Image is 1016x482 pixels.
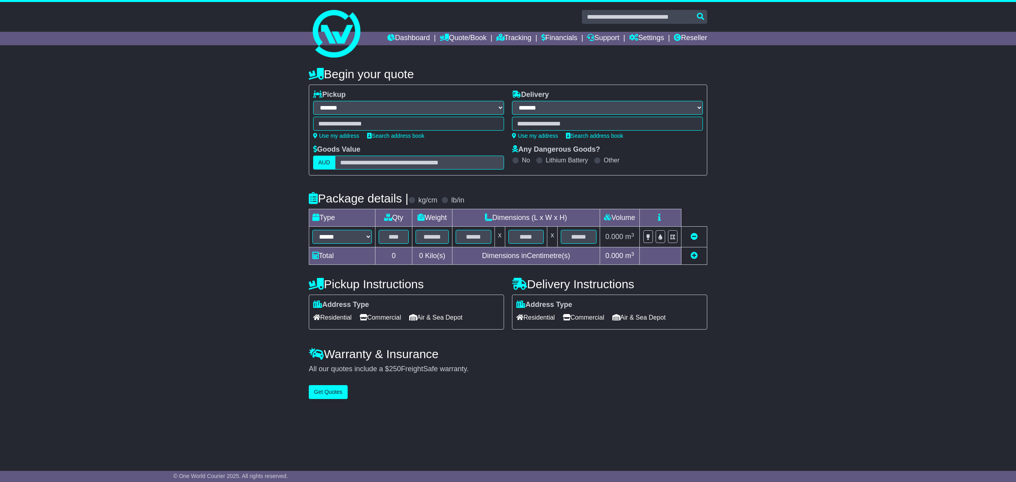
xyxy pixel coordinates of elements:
label: Address Type [313,301,369,309]
a: Settings [629,32,664,45]
button: Get Quotes [309,385,348,399]
span: Air & Sea Depot [612,311,666,324]
div: All our quotes include a $ FreightSafe warranty. [309,365,707,374]
td: Qty [375,209,412,227]
label: lb/in [451,196,464,205]
td: 0 [375,247,412,265]
h4: Delivery Instructions [512,278,707,291]
a: Search address book [367,133,424,139]
span: m [625,233,634,241]
span: 0.000 [605,252,623,260]
a: Use my address [512,133,558,139]
sup: 3 [631,232,634,238]
td: Dimensions (L x W x H) [452,209,600,227]
label: No [522,156,530,164]
h4: Warranty & Insurance [309,347,707,361]
td: Volume [600,209,639,227]
a: Add new item [691,252,698,260]
a: Use my address [313,133,359,139]
a: Quote/Book [440,32,487,45]
span: 0 [419,252,423,260]
label: Other [604,156,620,164]
a: Support [587,32,619,45]
a: Dashboard [387,32,430,45]
span: Residential [516,311,555,324]
td: Total [309,247,375,265]
label: Goods Value [313,145,360,154]
label: AUD [313,156,335,170]
h4: Pickup Instructions [309,278,504,291]
td: x [495,227,505,247]
sup: 3 [631,251,634,257]
a: Remove this item [691,233,698,241]
td: Weight [412,209,452,227]
h4: Package details | [309,192,408,205]
td: Dimensions in Centimetre(s) [452,247,600,265]
span: Commercial [563,311,604,324]
a: Search address book [566,133,623,139]
a: Tracking [496,32,531,45]
h4: Begin your quote [309,67,707,81]
label: Address Type [516,301,572,309]
span: 250 [389,365,401,373]
span: 0.000 [605,233,623,241]
span: © One World Courier 2025. All rights reserved. [173,473,288,479]
span: Commercial [360,311,401,324]
span: Air & Sea Depot [409,311,463,324]
td: x [547,227,558,247]
label: Delivery [512,91,549,99]
span: m [625,252,634,260]
label: Pickup [313,91,346,99]
td: Kilo(s) [412,247,452,265]
label: Any Dangerous Goods? [512,145,600,154]
span: Residential [313,311,352,324]
label: kg/cm [418,196,437,205]
a: Reseller [674,32,707,45]
label: Lithium Battery [546,156,588,164]
a: Financials [541,32,577,45]
td: Type [309,209,375,227]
